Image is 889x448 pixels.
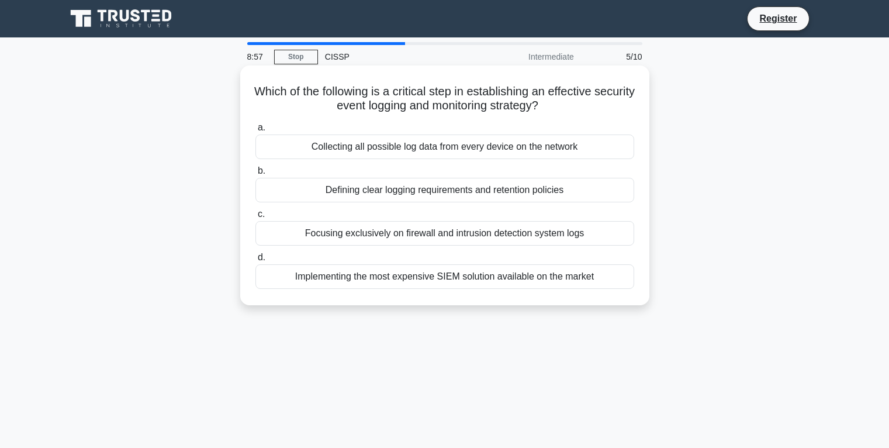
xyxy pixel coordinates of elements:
span: a. [258,122,265,132]
a: Stop [274,50,318,64]
div: Implementing the most expensive SIEM solution available on the market [255,264,634,289]
div: 5/10 [581,45,649,68]
div: Collecting all possible log data from every device on the network [255,135,634,159]
div: Focusing exclusively on firewall and intrusion detection system logs [255,221,634,246]
div: Intermediate [479,45,581,68]
span: d. [258,252,265,262]
h5: Which of the following is a critical step in establishing an effective security event logging and... [254,84,635,113]
div: Defining clear logging requirements and retention policies [255,178,634,202]
a: Register [752,11,804,26]
span: c. [258,209,265,219]
span: b. [258,166,265,175]
div: CISSP [318,45,479,68]
div: 8:57 [240,45,274,68]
